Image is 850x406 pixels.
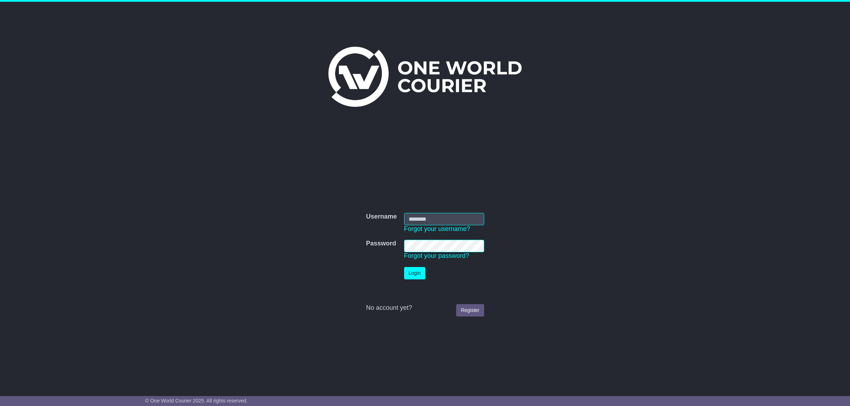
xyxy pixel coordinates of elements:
[404,267,425,279] button: Login
[145,398,248,404] span: © One World Courier 2025. All rights reserved.
[366,304,484,312] div: No account yet?
[404,252,469,259] a: Forgot your password?
[456,304,484,317] a: Register
[366,240,396,248] label: Password
[404,225,470,232] a: Forgot your username?
[328,47,522,107] img: One World
[366,213,397,221] label: Username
